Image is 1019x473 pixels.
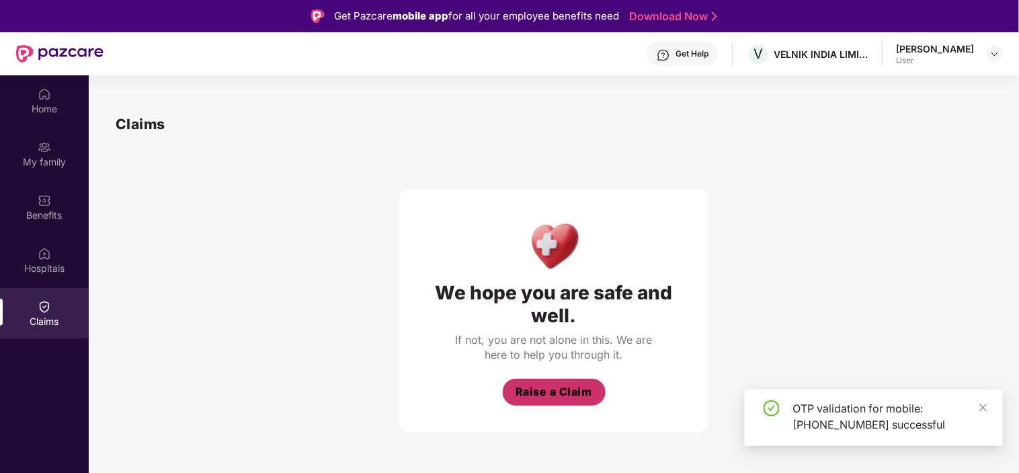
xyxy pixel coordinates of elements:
[629,9,713,24] a: Download Now
[38,87,51,101] img: svg+xml;base64,PHN2ZyBpZD0iSG9tZSIgeG1sbnM9Imh0dHA6Ly93d3cudzMub3JnLzIwMDAvc3ZnIiB3aWR0aD0iMjAiIG...
[16,45,104,63] img: New Pazcare Logo
[979,403,988,412] span: close
[774,48,868,61] div: VELNIK INDIA LIMITED
[712,9,717,24] img: Stroke
[453,332,655,362] div: If not, you are not alone in this. We are here to help you through it.
[516,384,592,400] span: Raise a Claim
[525,216,583,275] img: Health Care
[989,48,1000,59] img: svg+xml;base64,PHN2ZyBpZD0iRHJvcGRvd24tMzJ4MzIiIHhtbG5zPSJodHRwOi8vd3d3LnczLm9yZy8yMDAwL3N2ZyIgd2...
[426,281,682,327] div: We hope you are safe and well.
[676,48,708,59] div: Get Help
[657,48,670,62] img: svg+xml;base64,PHN2ZyBpZD0iSGVscC0zMngzMiIgeG1sbnM9Imh0dHA6Ly93d3cudzMub3JnLzIwMDAvc3ZnIiB3aWR0aD...
[116,113,165,135] h1: Claims
[897,55,975,66] div: User
[334,8,619,24] div: Get Pazcare for all your employee benefits need
[38,141,51,154] img: svg+xml;base64,PHN2ZyB3aWR0aD0iMjAiIGhlaWdodD0iMjAiIHZpZXdCb3g9IjAgMCAyMCAyMCIgZmlsbD0ibm9uZSIgeG...
[38,194,51,207] img: svg+xml;base64,PHN2ZyBpZD0iQmVuZWZpdHMiIHhtbG5zPSJodHRwOi8vd3d3LnczLm9yZy8yMDAwL3N2ZyIgd2lkdGg9Ij...
[393,9,448,22] strong: mobile app
[38,247,51,260] img: svg+xml;base64,PHN2ZyBpZD0iSG9zcGl0YWxzIiB4bWxucz0iaHR0cDovL3d3dy53My5vcmcvMjAwMC9zdmciIHdpZHRoPS...
[764,400,780,416] span: check-circle
[754,46,764,62] span: V
[503,379,606,406] button: Raise a Claim
[311,9,325,23] img: Logo
[897,42,975,55] div: [PERSON_NAME]
[793,400,987,433] div: OTP validation for mobile: [PHONE_NUMBER] successful
[38,300,51,314] img: svg+xml;base64,PHN2ZyBpZD0iQ2xhaW0iIHhtbG5zPSJodHRwOi8vd3d3LnczLm9yZy8yMDAwL3N2ZyIgd2lkdGg9IjIwIi...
